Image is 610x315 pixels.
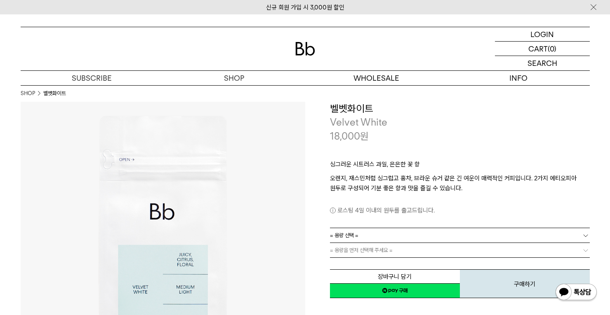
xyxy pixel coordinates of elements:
[330,205,590,215] p: 로스팅 4일 이내의 원두를 출고드립니다.
[330,159,590,173] p: 싱그러운 시트러스 과일, 은은한 꽃 향
[555,283,598,303] img: 카카오톡 채널 1:1 채팅 버튼
[21,89,35,98] a: SHOP
[530,27,554,41] p: LOGIN
[266,4,344,11] a: 신규 회원 가입 시 3,000원 할인
[460,269,590,298] button: 구매하기
[495,42,590,56] a: CART (0)
[528,42,548,56] p: CART
[330,173,590,193] p: 오렌지, 재스민처럼 싱그럽고 홍차, 브라운 슈거 같은 긴 여운이 매력적인 커피입니다. 2가지 에티오피아 원두로 구성되어 기분 좋은 향과 맛을 즐길 수 있습니다.
[360,130,369,142] span: 원
[330,269,460,284] button: 장바구니 담기
[330,102,590,116] h3: 벨벳화이트
[330,228,358,243] span: = 용량 선택 =
[447,71,590,85] p: INFO
[295,42,315,56] img: 로고
[330,129,369,143] p: 18,000
[330,283,460,298] a: 새창
[330,115,590,129] p: Velvet White
[163,71,305,85] a: SHOP
[528,56,557,70] p: SEARCH
[43,89,66,98] li: 벨벳화이트
[495,27,590,42] a: LOGIN
[548,42,556,56] p: (0)
[330,243,393,257] span: = 용량을 먼저 선택해 주세요 =
[21,71,163,85] a: SUBSCRIBE
[305,71,447,85] p: WHOLESALE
